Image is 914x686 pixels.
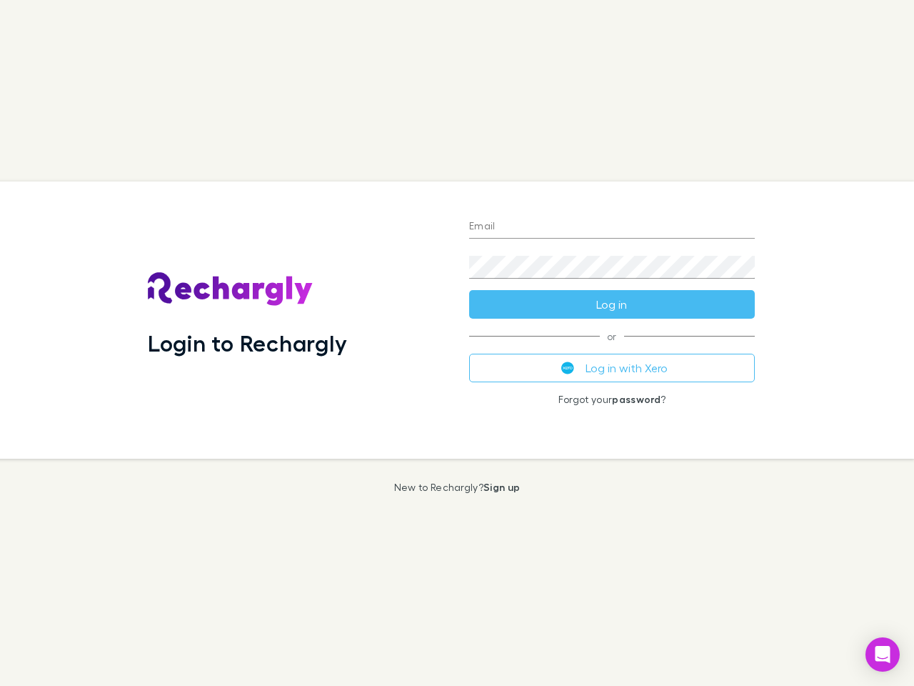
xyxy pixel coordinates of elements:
img: Rechargly's Logo [148,272,313,307]
a: password [612,393,661,405]
div: Open Intercom Messenger [865,637,900,672]
button: Log in with Xero [469,354,755,382]
p: Forgot your ? [469,394,755,405]
h1: Login to Rechargly [148,329,347,357]
img: Xero's logo [561,362,574,374]
button: Log in [469,290,755,319]
p: New to Rechargly? [394,482,521,493]
a: Sign up [483,481,520,493]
